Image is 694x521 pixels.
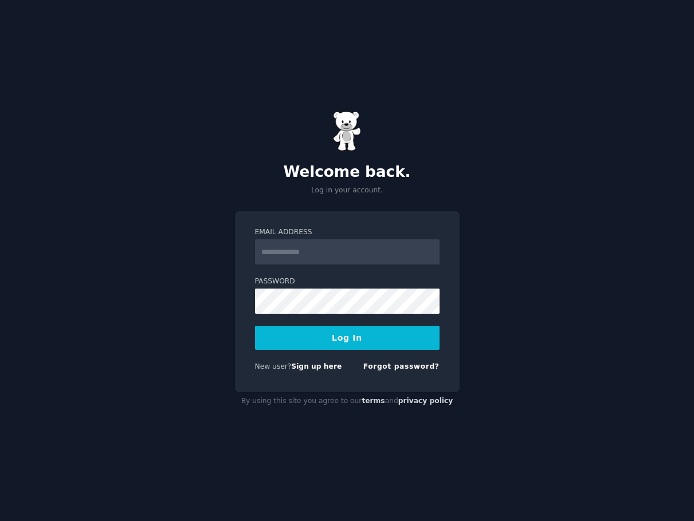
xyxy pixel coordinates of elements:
button: Log In [255,326,440,350]
span: New user? [255,362,292,370]
label: Password [255,277,440,287]
a: Forgot password? [363,362,440,370]
div: By using this site you agree to our and [235,392,460,411]
img: Gummy Bear [333,111,362,151]
h2: Welcome back. [235,163,460,181]
label: Email Address [255,227,440,238]
a: privacy policy [398,397,453,405]
a: terms [362,397,385,405]
a: Sign up here [291,362,342,370]
p: Log in your account. [235,185,460,196]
